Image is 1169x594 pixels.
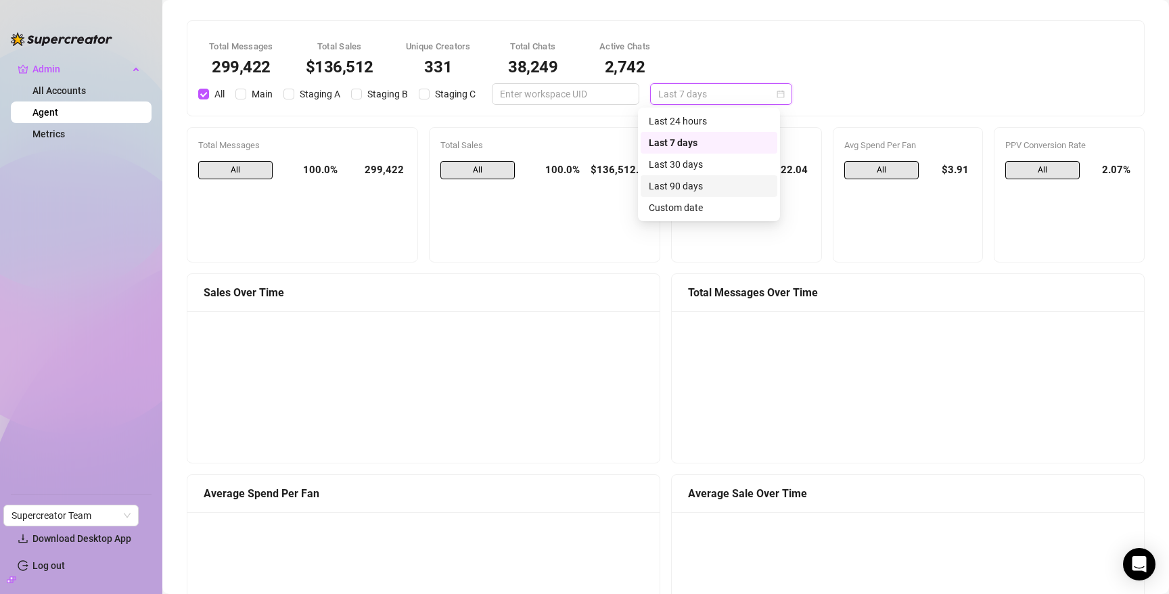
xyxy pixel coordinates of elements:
a: Metrics [32,129,65,139]
div: 2,742 [595,59,655,75]
a: Agent [32,107,58,118]
div: Unique Creators [406,40,471,53]
div: Last 24 hours [649,114,769,129]
span: calendar [777,90,785,98]
div: 299,422 [348,161,407,180]
div: $22.04 [768,161,810,180]
div: Sales Over Time [204,284,643,301]
div: Total Sales [306,40,373,53]
span: Download Desktop App [32,533,131,544]
span: crown [18,64,28,74]
span: Staging C [430,87,481,101]
img: logo-BBDzfeDw.svg [11,32,112,46]
span: All [1005,161,1080,180]
div: $136,512.02 [591,161,649,180]
div: Last 90 days [641,175,777,197]
div: Last 30 days [641,154,777,175]
div: Average Sale Over Time [688,485,1128,502]
div: 331 [406,59,471,75]
div: 38,249 [503,59,563,75]
span: download [18,533,28,544]
span: All [209,87,230,101]
span: Admin [32,58,129,80]
span: All [844,161,919,180]
div: Total Messages Over Time [688,284,1128,301]
div: Average Spend Per Fan [204,485,643,502]
a: All Accounts [32,85,86,96]
div: Last 7 days [641,132,777,154]
div: $136,512 [306,59,373,75]
div: 299,422 [209,59,273,75]
div: $3.91 [930,161,972,180]
span: Main [246,87,278,101]
span: Staging B [362,87,413,101]
div: Last 7 days [649,135,769,150]
div: Custom date [641,197,777,219]
div: 100.0% [283,161,338,180]
a: Log out [32,560,65,571]
input: Enter workspace UID [500,87,620,101]
div: Avg Spend Per Fan [844,139,972,152]
div: Last 24 hours [641,110,777,132]
span: Supercreator Team [12,505,131,526]
div: Total Sales [440,139,649,152]
div: Active Chats [595,40,655,53]
div: PPV Conversion Rate [1005,139,1133,152]
span: Staging A [294,87,346,101]
div: Total Chats [503,40,563,53]
span: build [7,575,16,585]
div: Open Intercom Messenger [1123,548,1155,580]
div: Total Messages [209,40,273,53]
span: Last 7 days [658,84,784,104]
span: All [440,161,515,180]
span: All [198,161,273,180]
div: Custom date [649,200,769,215]
div: 100.0% [526,161,580,180]
div: Total Messages [198,139,407,152]
div: Last 90 days [649,179,769,193]
div: 2.07% [1091,161,1133,180]
div: Last 30 days [649,157,769,172]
